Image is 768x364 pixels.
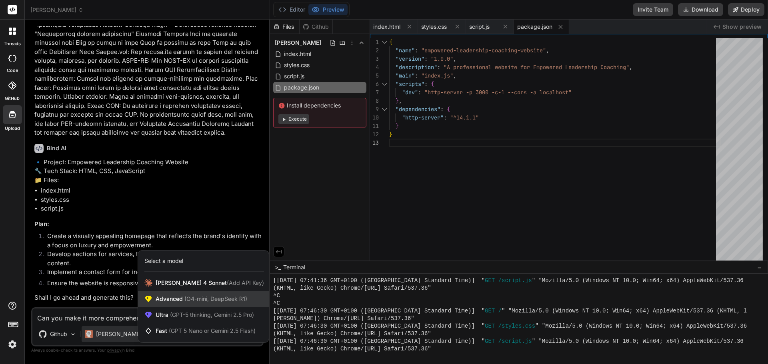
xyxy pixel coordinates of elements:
[22,46,28,53] img: tab_domain_overview_orange.svg
[227,279,264,286] span: (Add API Key)
[156,279,264,287] span: [PERSON_NAME] 4 Sonnet
[7,67,18,74] label: code
[156,295,247,303] span: Advanced
[6,338,19,351] img: settings
[144,257,183,265] div: Select a model
[156,327,256,335] span: Fast
[13,21,19,27] img: website_grey.svg
[21,21,88,27] div: Domain: [DOMAIN_NAME]
[183,295,247,302] span: (O4-mini, DeepSeek R1)
[156,311,254,319] span: Ultra
[5,125,20,132] label: Upload
[88,47,135,52] div: Keywords by Traffic
[169,327,256,334] span: (GPT 5 Nano or Gemini 2.5 Flash)
[5,95,20,102] label: GitHub
[22,13,39,19] div: v 4.0.25
[30,47,72,52] div: Domain Overview
[13,13,19,19] img: logo_orange.svg
[4,40,21,47] label: threads
[80,46,86,53] img: tab_keywords_by_traffic_grey.svg
[168,311,254,318] span: (GPT-5 thinking, Gemini 2.5 Pro)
